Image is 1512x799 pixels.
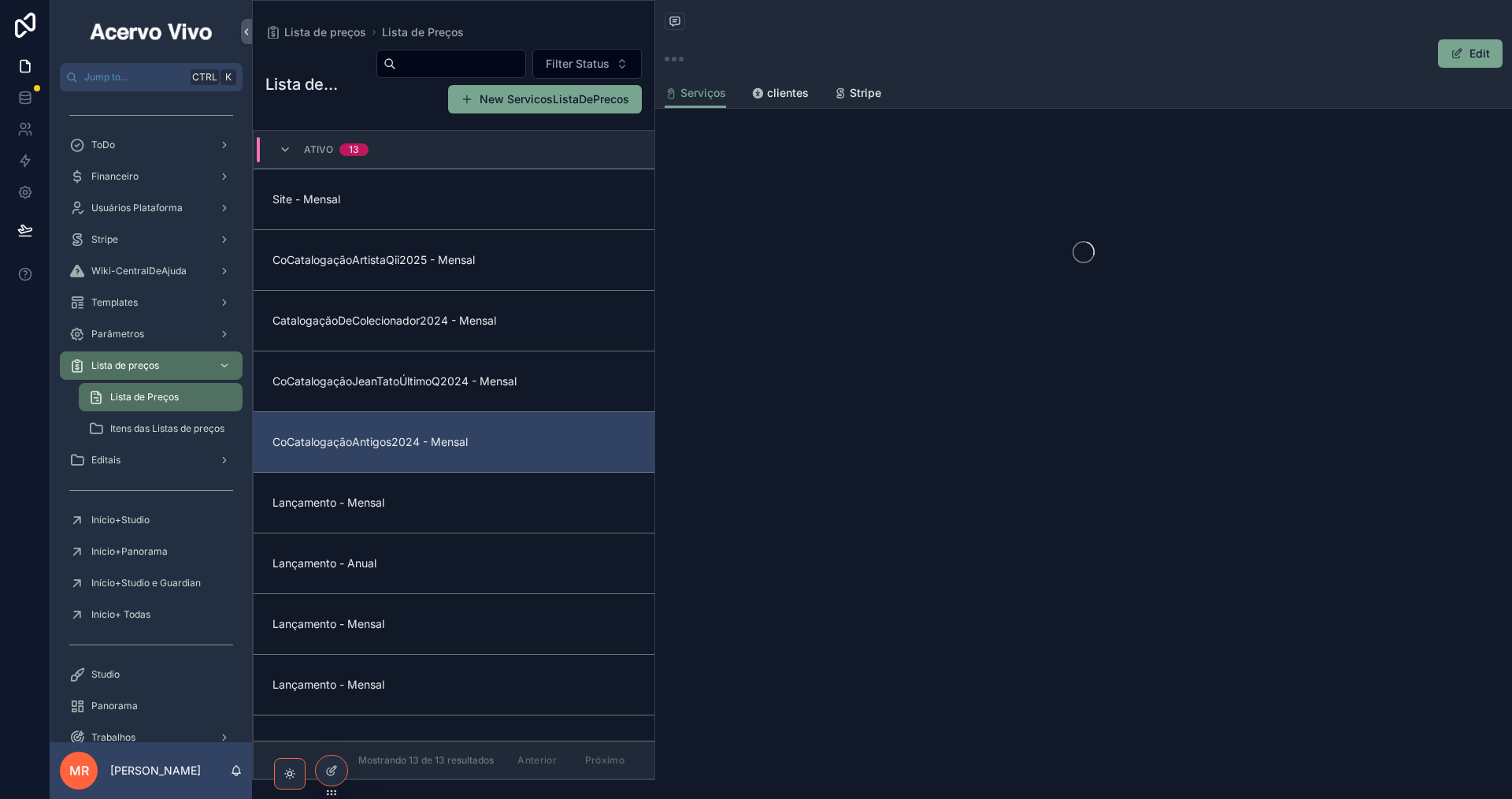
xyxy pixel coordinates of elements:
span: Wiki-CentralDeAjuda [91,265,187,277]
span: Usuários Plataforma [91,202,183,214]
span: Templates [91,296,138,309]
span: CoCatalogaçãoArtistaQii2025 - Mensal [272,252,636,268]
a: Studio [60,660,243,689]
span: ativo [304,143,333,156]
a: clientes [751,79,809,110]
span: CoCatalogaçãoJeanTatoÚltimoQ2024 - Mensal [272,373,636,389]
span: Ctrl [191,69,219,85]
a: Stripe [60,225,243,254]
a: Stripe [834,79,881,110]
a: Lançamento - Mensal [254,472,654,533]
span: Mostrando 13 de 13 resultados [358,754,494,767]
span: Serviços [680,85,726,101]
a: Lista de preços [60,351,243,380]
a: Lançamento - Mensal [254,593,654,654]
span: Lançamento - Anual [272,556,636,571]
span: Lançamento - Mensal [272,616,636,632]
span: Stripe [91,233,118,246]
span: Financeiro [91,170,139,183]
a: Serviços [665,79,726,109]
a: Usuários Plataforma [60,194,243,222]
span: clientes [767,85,809,101]
span: K [222,71,235,84]
a: Início+ Todas [60,600,243,629]
a: CatalogaçãoDeColecionador2024 - Mensal [254,290,654,351]
a: Lançamento - Anual [254,533,654,593]
a: ToDo [60,131,243,159]
a: Início+Panorama [60,537,243,566]
span: CatalogaçãoDeColecionador2024 - Mensal [272,313,636,329]
a: Lista de Preços [79,383,243,411]
span: Panorama [91,700,138,712]
span: Início+Studio [91,514,150,526]
a: CoCatalogaçãoAntigos2024 - Mensal [254,411,654,472]
span: Studio [91,668,120,681]
span: Lista de preços [91,359,159,372]
span: Lista de Preços [110,391,179,403]
div: 13 [349,143,359,156]
a: Lançamento - Anual [254,715,654,775]
span: Editais [91,454,120,466]
a: Início+Studio e Guardian [60,569,243,597]
a: Editais [60,446,243,474]
span: Parâmetros [91,328,144,340]
a: Lançamento - Mensal [254,654,654,715]
div: scrollable content [50,91,252,742]
h1: Lista de Preços [265,73,338,95]
span: Início+Studio e Guardian [91,577,201,589]
span: ToDo [91,139,115,151]
span: Lançamento - Anual [272,738,636,753]
a: Lista de Preços [382,24,464,40]
p: [PERSON_NAME] [110,763,201,779]
button: Select Button [532,49,642,79]
span: Início+Panorama [91,545,168,558]
a: Início+Studio [60,506,243,534]
a: Site - Mensal [254,169,654,229]
a: Trabalhos [60,723,243,752]
img: App logo [87,19,215,44]
span: Lançamento - Mensal [272,677,636,693]
a: Parâmetros [60,320,243,348]
span: Jump to... [84,71,184,84]
a: Financeiro [60,162,243,191]
a: Wiki-CentralDeAjuda [60,257,243,285]
span: CoCatalogaçãoAntigos2024 - Mensal [272,434,636,450]
span: Site - Mensal [272,191,636,207]
a: CoCatalogaçãoArtistaQii2025 - Mensal [254,229,654,290]
span: Trabalhos [91,731,135,744]
span: Filter Status [546,56,610,72]
a: Lista de preços [265,24,366,40]
a: Panorama [60,692,243,720]
button: Edit [1438,39,1503,68]
span: Itens das Listas de preços [110,422,224,435]
button: Jump to...CtrlK [60,63,243,91]
a: CoCatalogaçãoJeanTatoÚltimoQ2024 - Mensal [254,351,654,411]
span: Início+ Todas [91,608,150,621]
span: Lançamento - Mensal [272,495,636,511]
span: Lista de preços [284,24,366,40]
a: Itens das Listas de preços [79,414,243,443]
span: MR [69,761,89,780]
button: New ServicosListaDePrecos [448,85,642,113]
a: Templates [60,288,243,317]
span: Stripe [850,85,881,101]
